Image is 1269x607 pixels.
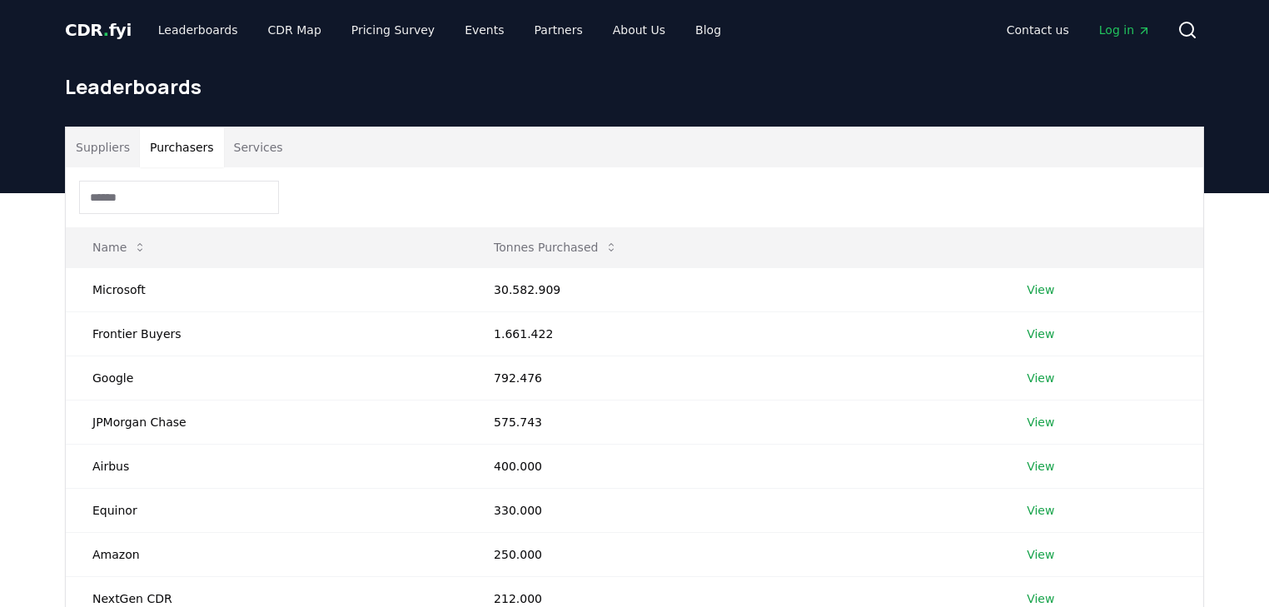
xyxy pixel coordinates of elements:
a: Contact us [993,15,1082,45]
button: Tonnes Purchased [480,231,631,264]
a: View [1027,414,1054,430]
a: View [1027,458,1054,475]
h1: Leaderboards [65,73,1204,100]
td: 30.582.909 [467,267,1000,311]
td: Microsoft [66,267,467,311]
a: CDR.fyi [65,18,132,42]
a: Pricing Survey [338,15,448,45]
td: Google [66,356,467,400]
span: CDR fyi [65,20,132,40]
a: View [1027,326,1054,342]
button: Services [224,127,293,167]
a: CDR Map [255,15,335,45]
td: 250.000 [467,532,1000,576]
a: Partners [521,15,596,45]
td: Amazon [66,532,467,576]
a: View [1027,590,1054,607]
td: Airbus [66,444,467,488]
a: Blog [682,15,734,45]
a: View [1027,546,1054,563]
nav: Main [145,15,734,45]
a: View [1027,281,1054,298]
a: View [1027,370,1054,386]
button: Name [79,231,160,264]
td: JPMorgan Chase [66,400,467,444]
span: . [103,20,109,40]
td: 792.476 [467,356,1000,400]
a: Events [451,15,517,45]
button: Purchasers [140,127,224,167]
td: Frontier Buyers [66,311,467,356]
a: Leaderboards [145,15,251,45]
span: Log in [1099,22,1151,38]
td: 400.000 [467,444,1000,488]
td: 330.000 [467,488,1000,532]
nav: Main [993,15,1164,45]
a: View [1027,502,1054,519]
a: Log in [1086,15,1164,45]
td: 1.661.422 [467,311,1000,356]
button: Suppliers [66,127,140,167]
td: 575.743 [467,400,1000,444]
a: About Us [600,15,679,45]
td: Equinor [66,488,467,532]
